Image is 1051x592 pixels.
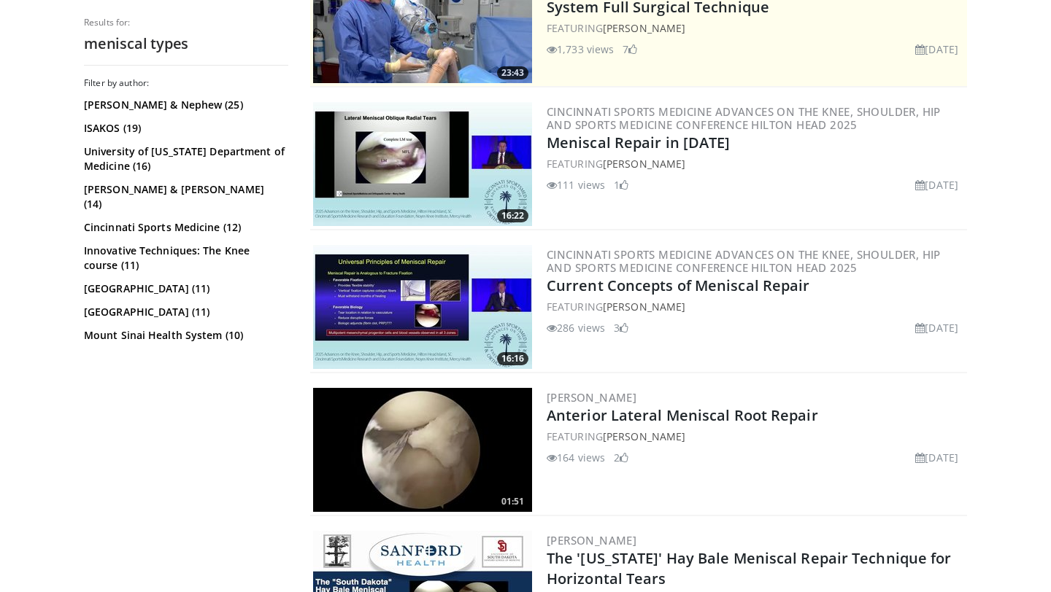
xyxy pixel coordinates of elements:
a: [GEOGRAPHIC_DATA] (11) [84,305,285,319]
img: 79f3c451-6734-4c3d-ae0c-4779cf0ef7a5.300x170_q85_crop-smart_upscale.jpg [313,388,532,512]
div: FEATURING [547,299,964,314]
a: Cincinnati Sports Medicine Advances on the Knee, Shoulder, Hip and Sports Medicine Conference Hil... [547,247,941,275]
div: FEATURING [547,20,964,36]
a: [PERSON_NAME] & Nephew (25) [84,98,285,112]
a: 16:16 [313,245,532,369]
a: [GEOGRAPHIC_DATA] (11) [84,281,285,296]
li: 2 [614,450,628,465]
a: Current Concepts of Meniscal Repair [547,276,810,295]
a: The '[US_STATE]' Hay Bale Meniscal Repair Technique for Horizontal Tears [547,548,952,588]
a: 01:51 [313,388,532,512]
div: FEATURING [547,156,964,171]
li: [DATE] [915,450,958,465]
li: 3 [614,320,628,335]
a: ISAKOS (19) [84,121,285,136]
a: Cincinnati Sports Medicine Advances on the Knee, Shoulder, Hip and Sports Medicine Conference Hil... [547,104,941,132]
li: 1 [614,177,628,192]
a: [PERSON_NAME] [547,390,636,405]
a: Cincinnati Sports Medicine (12) [84,220,285,235]
li: [DATE] [915,177,958,192]
li: 1,733 views [547,42,614,57]
a: 16:22 [313,102,532,226]
img: b81f3968-a1a9-4968-9293-0ba0b196d9df.300x170_q85_crop-smart_upscale.jpg [313,245,532,369]
a: [PERSON_NAME] [603,21,685,35]
li: [DATE] [915,42,958,57]
a: University of [US_STATE] Department of Medicine (16) [84,144,285,174]
h2: meniscal types [84,34,288,53]
li: [DATE] [915,320,958,335]
a: [PERSON_NAME] [603,429,685,443]
li: 286 views [547,320,605,335]
a: [PERSON_NAME] [603,300,685,313]
a: [PERSON_NAME] [547,533,636,548]
span: 16:22 [497,209,528,222]
img: 5c3aab28-8561-4027-8ef4-f51a15d1d1ea.300x170_q85_crop-smart_upscale.jpg [313,102,532,226]
p: Results for: [84,17,288,28]
span: 23:43 [497,66,528,79]
a: Mount Sinai Health System (10) [84,328,285,343]
li: 7 [623,42,637,57]
a: Anterior Lateral Meniscal Root Repair [547,405,818,425]
h3: Filter by author: [84,77,288,89]
span: 16:16 [497,352,528,365]
div: FEATURING [547,429,964,444]
a: [PERSON_NAME] & [PERSON_NAME] (14) [84,182,285,211]
a: [PERSON_NAME] [603,157,685,171]
li: 111 views [547,177,605,192]
a: Meniscal Repair in [DATE] [547,133,731,152]
span: 01:51 [497,495,528,508]
li: 164 views [547,450,605,465]
a: Innovative Techniques: The Knee course (11) [84,244,285,273]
